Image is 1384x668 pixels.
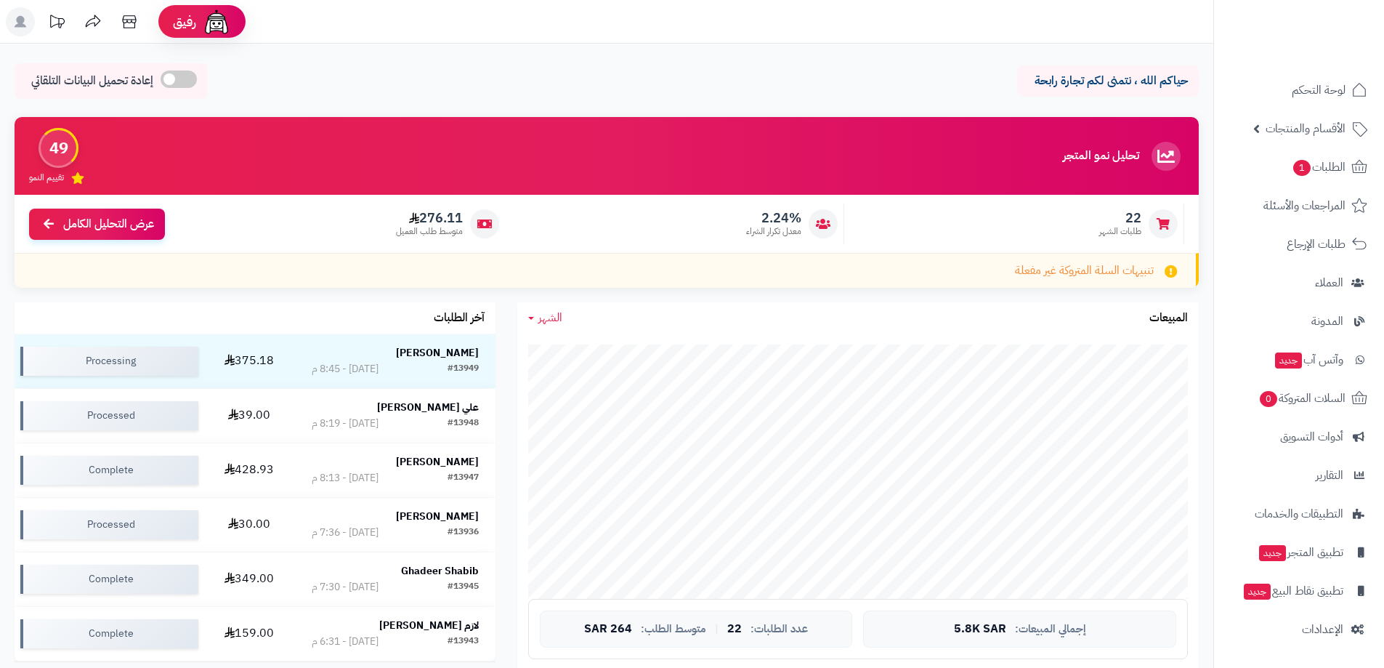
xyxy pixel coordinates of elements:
[204,607,295,661] td: 159.00
[1223,381,1375,416] a: السلات المتروكة0
[312,526,379,540] div: [DATE] - 7:36 م
[31,73,153,89] span: إعادة تحميل البيانات التلقائي
[1099,210,1141,226] span: 22
[312,635,379,649] div: [DATE] - 6:31 م
[1223,535,1375,570] a: تطبيق المتجرجديد
[1223,265,1375,300] a: العملاء
[448,526,479,540] div: #13936
[204,334,295,388] td: 375.18
[1099,225,1141,238] span: طلبات الشهر
[1258,542,1343,563] span: تطبيق المتجر
[1223,419,1375,454] a: أدوات التسويق
[312,471,379,486] div: [DATE] - 8:13 م
[204,443,295,497] td: 428.93
[312,362,379,377] div: [DATE] - 8:45 م
[1275,353,1302,369] span: جديد
[1223,188,1375,223] a: المراجعات والأسئلة
[1259,545,1286,561] span: جديد
[396,454,479,470] strong: [PERSON_NAME]
[1223,342,1375,377] a: وآتس آبجديد
[1015,623,1086,635] span: إجمالي المبيعات:
[204,552,295,606] td: 349.00
[641,623,706,635] span: متوسط الطلب:
[1302,619,1343,640] span: الإعدادات
[1015,262,1154,279] span: تنبيهات السلة المتروكة غير مفعلة
[1260,391,1277,407] span: 0
[401,563,479,579] strong: Ghadeer Shabib
[39,7,75,40] a: تحديثات المنصة
[173,13,196,31] span: رفيق
[396,225,463,238] span: متوسط طلب العميل
[1293,160,1311,176] span: 1
[1266,118,1345,139] span: الأقسام والمنتجات
[1223,458,1375,493] a: التقارير
[1149,312,1188,325] h3: المبيعات
[448,417,479,431] div: #13948
[1255,504,1343,524] span: التطبيقات والخدمات
[20,565,198,594] div: Complete
[1223,150,1375,185] a: الطلبات1
[1311,311,1343,331] span: المدونة
[1280,427,1343,447] span: أدوات التسويق
[20,456,198,485] div: Complete
[1316,465,1343,486] span: التقارير
[434,312,485,325] h3: آخر الطلبات
[1244,584,1271,600] span: جديد
[448,635,479,649] div: #13943
[20,619,198,648] div: Complete
[20,347,198,376] div: Processing
[746,210,801,226] span: 2.24%
[1063,150,1139,163] h3: تحليل نمو المتجر
[1263,196,1345,216] span: المراجعات والأسئلة
[1223,612,1375,647] a: الإعدادات
[1292,157,1345,177] span: الطلبات
[20,510,198,539] div: Processed
[1223,227,1375,262] a: طلبات الإرجاع
[750,623,808,635] span: عدد الطلبات:
[1223,304,1375,339] a: المدونة
[448,580,479,595] div: #13945
[538,309,562,326] span: الشهر
[715,624,719,635] span: |
[63,216,154,233] span: عرض التحليل الكامل
[204,389,295,443] td: 39.00
[29,209,165,240] a: عرض التحليل الكامل
[20,401,198,430] div: Processed
[1223,574,1375,608] a: تطبيق نقاط البيعجديد
[396,345,479,361] strong: [PERSON_NAME]
[954,623,1006,636] span: 5.8K SAR
[377,400,479,415] strong: علي [PERSON_NAME]
[1315,273,1343,293] span: العملاء
[1292,80,1345,100] span: لوحة التحكم
[448,362,479,377] div: #13949
[29,172,64,184] span: تقييم النمو
[1287,234,1345,254] span: طلبات الإرجاع
[1223,73,1375,108] a: لوحة التحكم
[584,623,632,636] span: 264 SAR
[746,225,801,238] span: معدل تكرار الشراء
[396,210,463,226] span: 276.11
[396,509,479,524] strong: [PERSON_NAME]
[448,471,479,486] div: #13947
[528,310,562,326] a: الشهر
[379,618,479,633] strong: لازم [PERSON_NAME]
[1258,388,1345,409] span: السلات المتروكة
[1028,73,1188,89] p: حياكم الله ، نتمنى لكم تجارة رابحة
[1274,350,1343,370] span: وآتس آب
[204,498,295,552] td: 30.00
[312,580,379,595] div: [DATE] - 7:30 م
[202,7,231,36] img: ai-face.png
[312,417,379,431] div: [DATE] - 8:19 م
[1242,581,1343,601] span: تطبيق نقاط البيع
[1223,496,1375,531] a: التطبيقات والخدمات
[727,623,742,636] span: 22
